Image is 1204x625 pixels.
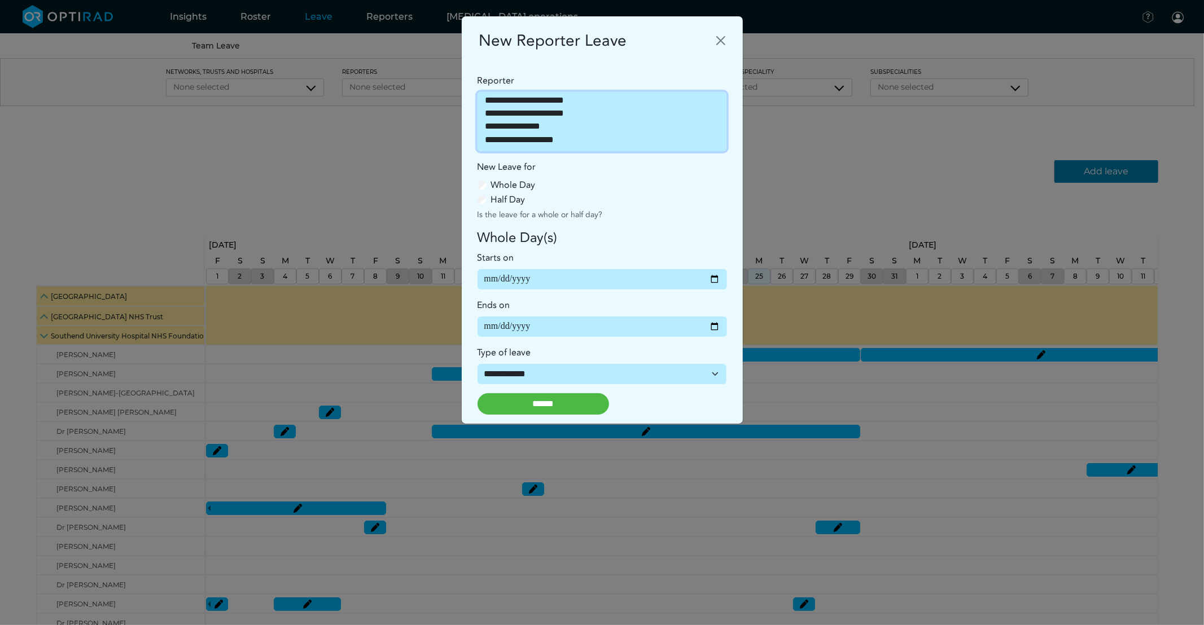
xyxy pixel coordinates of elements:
label: Ends on [478,298,510,312]
label: Type of leave [478,346,531,359]
label: Starts on [478,251,514,265]
label: New Leave for [478,160,536,174]
small: Is the leave for a whole or half day? [478,209,603,220]
h4: Whole Day(s) [471,230,734,247]
button: Close [712,32,730,50]
label: Half Day [491,193,526,206]
label: Whole Day [491,178,536,192]
label: Reporter [478,74,515,87]
h5: New Reporter Leave [479,29,627,52]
